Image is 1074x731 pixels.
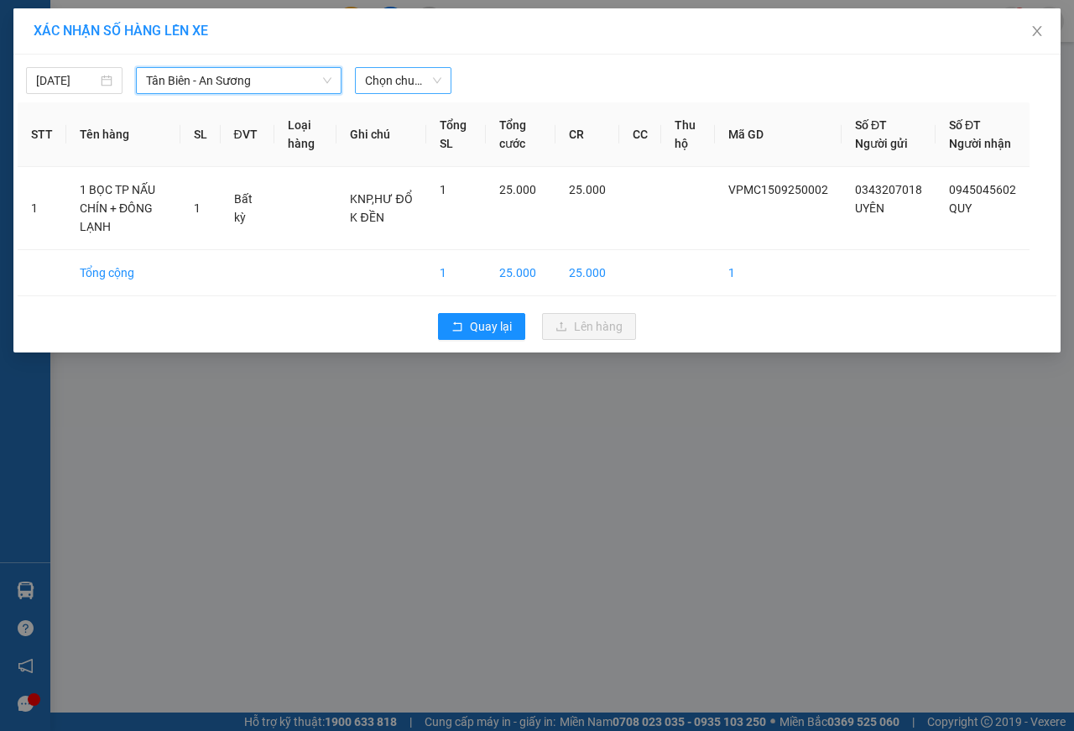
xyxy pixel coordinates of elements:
input: 15/09/2025 [36,71,97,90]
td: Bất kỳ [221,167,274,250]
strong: ĐỒNG PHƯỚC [133,9,230,23]
span: close [1030,24,1044,38]
span: 1 [194,201,201,215]
span: QUY [949,201,972,215]
span: 1 [440,183,446,196]
span: 0945045602 [949,183,1016,196]
td: 1 [426,250,486,296]
span: VPMC1509250002 [728,183,828,196]
span: KNP,HƯ ĐỔ K ĐỀN [350,192,412,224]
button: uploadLên hàng [542,313,636,340]
th: CR [555,102,619,167]
span: Người gửi [855,137,908,150]
td: 1 [715,250,842,296]
span: ----------------------------------------- [45,91,206,104]
th: Ghi chú [336,102,425,167]
th: STT [18,102,66,167]
span: Chọn chuyến [365,68,441,93]
span: Hotline: 19001152 [133,75,206,85]
th: SL [180,102,221,167]
span: Quay lại [470,317,512,336]
button: rollbackQuay lại [438,313,525,340]
th: Tên hàng [66,102,180,167]
th: Tổng SL [426,102,486,167]
th: Mã GD [715,102,842,167]
span: XÁC NHẬN SỐ HÀNG LÊN XE [34,23,208,39]
span: VPMC1509250002 [84,107,179,119]
th: CC [619,102,661,167]
td: 25.000 [555,250,619,296]
span: UYÊN [855,201,884,215]
span: down [322,76,332,86]
td: 1 [18,167,66,250]
button: Close [1014,8,1061,55]
td: 25.000 [486,250,556,296]
th: Thu hộ [661,102,715,167]
span: Người nhận [949,137,1011,150]
span: 25.000 [569,183,606,196]
img: logo [6,10,81,84]
span: Tân Biên - An Sương [146,68,331,93]
td: 1 BỌC TP NẤU CHÍN + ĐÔNG LẠNH [66,167,180,250]
td: Tổng cộng [66,250,180,296]
span: In ngày: [5,122,102,132]
span: Bến xe [GEOGRAPHIC_DATA] [133,27,226,48]
th: Tổng cước [486,102,556,167]
span: rollback [451,321,463,334]
span: Số ĐT [949,118,981,132]
span: Số ĐT [855,118,887,132]
span: 01 Võ Văn Truyện, KP.1, Phường 2 [133,50,231,71]
th: Loại hàng [274,102,337,167]
span: 03:36:22 [DATE] [37,122,102,132]
span: 25.000 [499,183,536,196]
th: ĐVT [221,102,274,167]
span: [PERSON_NAME]: [5,108,178,118]
span: 0343207018 [855,183,922,196]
